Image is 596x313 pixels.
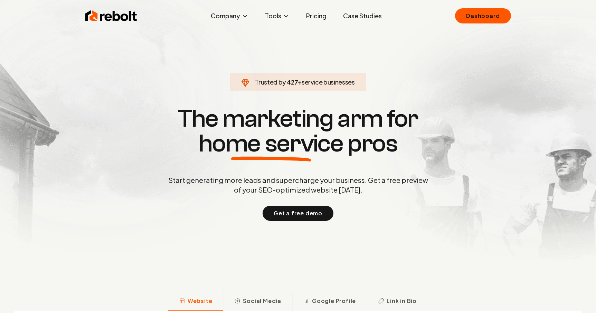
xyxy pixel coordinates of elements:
[298,78,302,86] span: +
[132,106,464,156] h1: The marketing arm for pros
[85,9,137,23] img: Rebolt Logo
[338,9,387,23] a: Case Studies
[263,206,333,221] button: Get a free demo
[302,78,355,86] span: service businesses
[243,297,281,305] span: Social Media
[301,9,332,23] a: Pricing
[223,293,292,311] button: Social Media
[168,293,224,311] button: Website
[287,77,298,87] span: 427
[387,297,417,305] span: Link in Bio
[167,175,429,195] p: Start generating more leads and supercharge your business. Get a free preview of your SEO-optimiz...
[199,131,343,156] span: home service
[312,297,356,305] span: Google Profile
[255,78,286,86] span: Trusted by
[292,293,367,311] button: Google Profile
[188,297,212,305] span: Website
[367,293,428,311] button: Link in Bio
[455,8,511,23] a: Dashboard
[259,9,295,23] button: Tools
[205,9,254,23] button: Company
